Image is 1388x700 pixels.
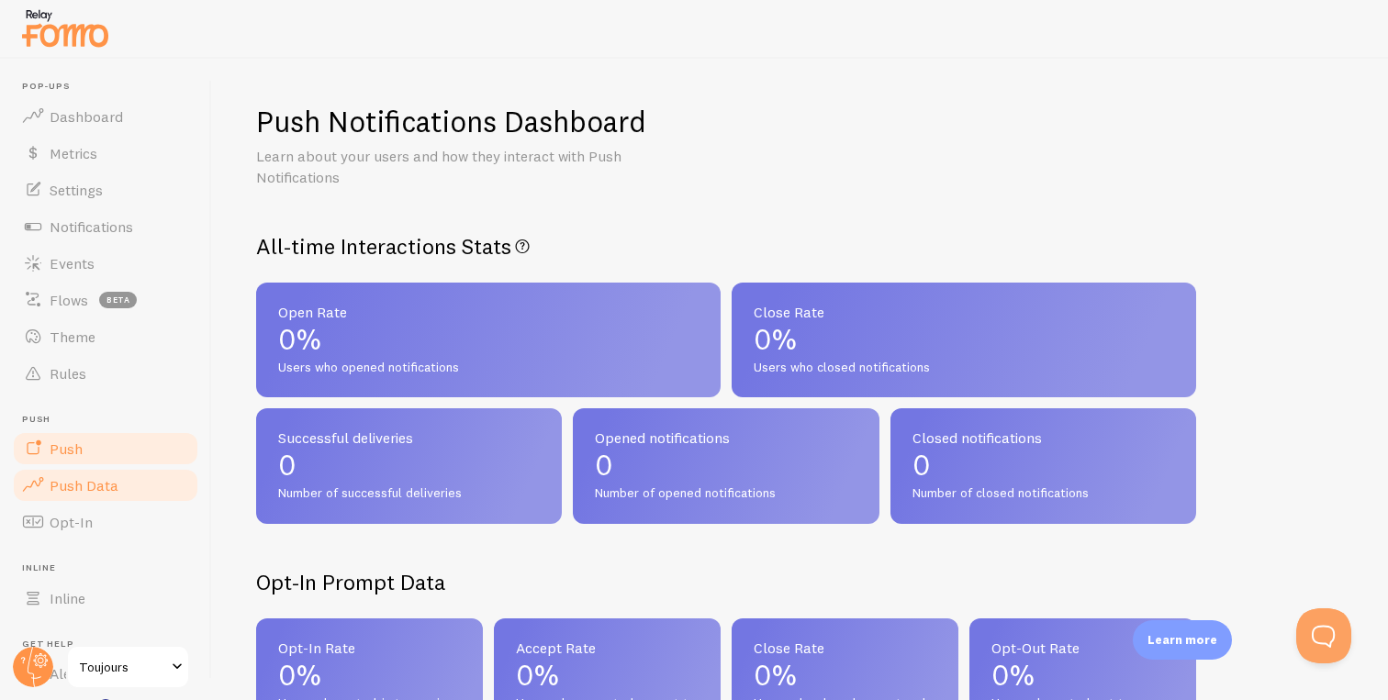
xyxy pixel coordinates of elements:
[19,5,111,51] img: fomo-relay-logo-orange.svg
[991,640,1174,655] span: Opt-Out Rate
[11,172,200,208] a: Settings
[278,305,699,319] span: Open Rate
[11,245,200,282] a: Events
[278,640,461,655] span: Opt-In Rate
[66,645,190,689] a: Toujours
[1147,631,1217,649] p: Learn more
[50,476,118,494] span: Push Data
[50,181,103,199] span: Settings
[99,292,137,308] span: beta
[50,144,97,162] span: Metrics
[754,640,936,655] span: Close Rate
[50,513,93,531] span: Opt-In
[11,318,200,355] a: Theme
[11,467,200,504] a: Push Data
[22,639,200,650] span: Get Help
[278,485,540,502] span: Number of successful deliveries
[278,430,540,445] span: Successful deliveries
[278,661,461,690] p: 0%
[22,562,200,574] span: Inline
[79,656,166,678] span: Toujours
[754,661,936,690] p: 0%
[22,414,200,426] span: Push
[912,485,1174,502] span: Number of closed notifications
[595,430,856,445] span: Opened notifications
[516,661,699,690] p: 0%
[50,589,85,607] span: Inline
[50,217,133,236] span: Notifications
[516,640,699,655] span: Accept Rate
[11,355,200,392] a: Rules
[278,450,540,480] p: 0
[912,450,1174,480] p: 0
[50,439,83,458] span: Push
[50,254,95,272] span: Events
[11,98,200,135] a: Dashboard
[1133,620,1232,660] div: Learn more
[278,325,699,354] p: 0%
[50,291,88,309] span: Flows
[595,450,856,480] p: 0
[11,504,200,540] a: Opt-In
[754,360,1174,376] span: Users who closed notifications
[595,485,856,502] span: Number of opened notifications
[754,305,1174,319] span: Close Rate
[22,81,200,93] span: Pop-ups
[11,135,200,172] a: Metrics
[11,208,200,245] a: Notifications
[11,282,200,318] a: Flows beta
[256,232,1196,261] h2: All-time Interactions Stats
[1296,608,1351,663] iframe: Help Scout Beacon - Open
[278,360,699,376] span: Users who opened notifications
[50,364,86,383] span: Rules
[912,430,1174,445] span: Closed notifications
[11,430,200,467] a: Push
[11,580,200,617] a: Inline
[256,146,697,188] p: Learn about your users and how they interact with Push Notifications
[50,107,123,126] span: Dashboard
[256,568,1196,596] h2: Opt-In Prompt Data
[991,661,1174,690] p: 0%
[256,103,646,140] h1: Push Notifications Dashboard
[50,328,95,346] span: Theme
[754,325,1174,354] p: 0%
